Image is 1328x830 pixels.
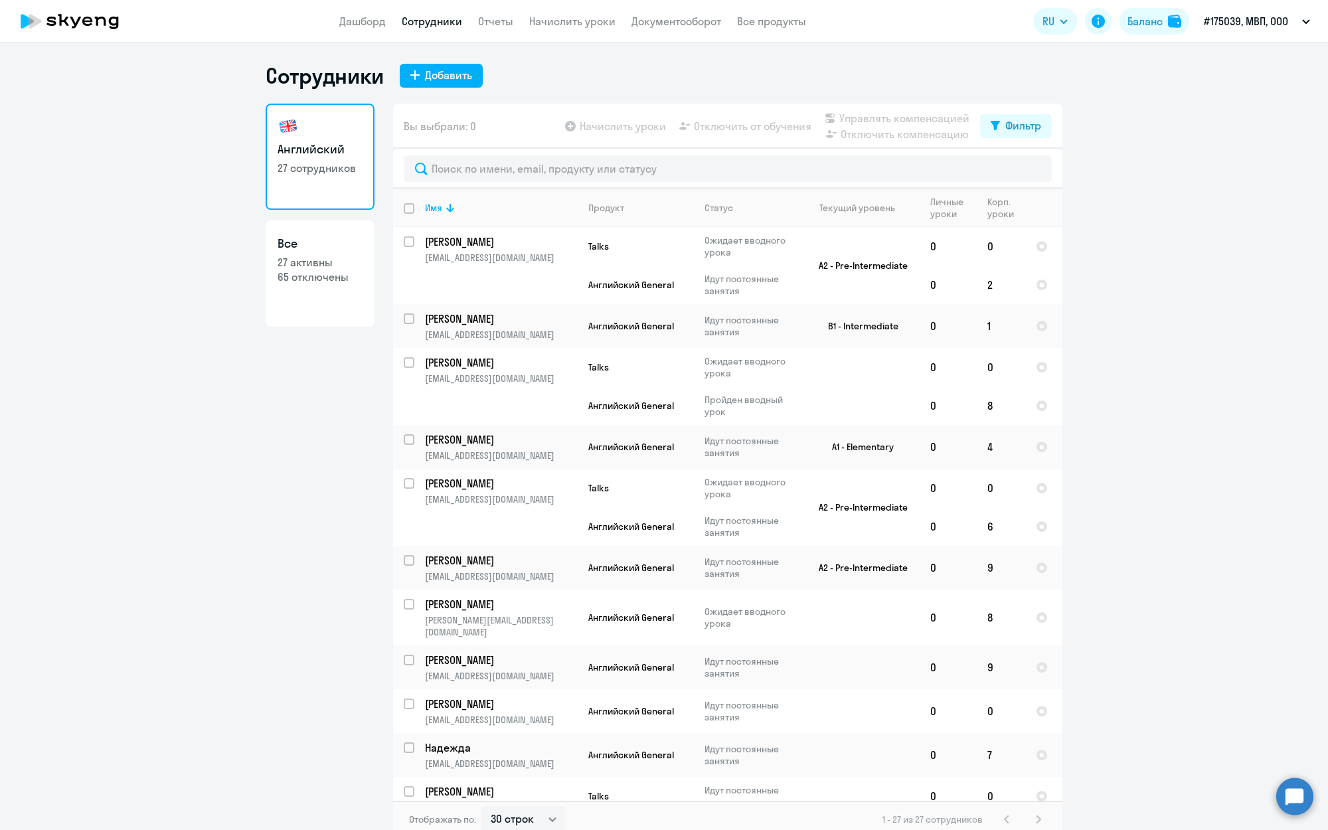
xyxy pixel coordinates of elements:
[705,784,795,808] p: Идут постоянные занятия
[339,15,386,28] a: Дашборд
[425,697,577,711] a: [PERSON_NAME]
[1120,8,1189,35] a: Балансbalance
[425,758,577,770] p: [EMAIL_ADDRESS][DOMAIN_NAME]
[588,361,609,373] span: Talks
[977,348,1025,386] td: 0
[819,202,895,214] div: Текущий уровень
[266,62,384,89] h1: Сотрудники
[404,155,1052,182] input: Поиск по имени, email, продукту или статусу
[425,714,577,726] p: [EMAIL_ADDRESS][DOMAIN_NAME]
[977,645,1025,689] td: 9
[705,355,795,379] p: Ожидает вводного урока
[588,400,674,412] span: Английский General
[920,348,977,386] td: 0
[920,689,977,733] td: 0
[425,329,577,341] p: [EMAIL_ADDRESS][DOMAIN_NAME]
[588,320,674,332] span: Английский General
[588,661,674,673] span: Английский General
[425,653,575,667] p: [PERSON_NAME]
[977,546,1025,590] td: 9
[977,590,1025,645] td: 8
[977,777,1025,815] td: 0
[425,570,577,582] p: [EMAIL_ADDRESS][DOMAIN_NAME]
[588,240,609,252] span: Talks
[425,653,577,667] a: [PERSON_NAME]
[796,469,920,546] td: A2 - Pre-Intermediate
[278,270,363,284] p: 65 отключены
[425,311,575,326] p: [PERSON_NAME]
[425,373,577,384] p: [EMAIL_ADDRESS][DOMAIN_NAME]
[404,118,476,134] span: Вы выбрали: 0
[977,733,1025,777] td: 7
[977,507,1025,546] td: 6
[278,161,363,175] p: 27 сотрудников
[920,304,977,348] td: 0
[425,784,577,799] a: [PERSON_NAME]
[977,469,1025,507] td: 0
[1033,8,1077,35] button: RU
[705,606,795,629] p: Ожидает вводного урока
[588,749,674,761] span: Английский General
[588,790,609,802] span: Talks
[920,733,977,777] td: 0
[425,202,577,214] div: Имя
[920,507,977,546] td: 0
[631,15,721,28] a: Документооборот
[920,546,977,590] td: 0
[425,553,575,568] p: [PERSON_NAME]
[705,435,795,459] p: Идут постоянные занятия
[425,252,577,264] p: [EMAIL_ADDRESS][DOMAIN_NAME]
[1168,15,1181,28] img: balance
[705,476,795,500] p: Ожидает вводного урока
[930,196,976,220] div: Личные уроки
[425,670,577,682] p: [EMAIL_ADDRESS][DOMAIN_NAME]
[425,432,575,447] p: [PERSON_NAME]
[737,15,806,28] a: Все продукты
[400,64,483,88] button: Добавить
[588,202,624,214] div: Продукт
[1005,118,1041,133] div: Фильтр
[278,116,299,137] img: english
[278,141,363,158] h3: Английский
[478,15,513,28] a: Отчеты
[920,469,977,507] td: 0
[705,743,795,767] p: Идут постоянные занятия
[409,813,476,825] span: Отображать по:
[588,521,674,533] span: Английский General
[425,614,577,638] p: [PERSON_NAME][EMAIL_ADDRESS][DOMAIN_NAME]
[278,235,363,252] h3: Все
[977,689,1025,733] td: 0
[588,279,674,291] span: Английский General
[425,740,575,755] p: Надежда
[425,355,575,370] p: [PERSON_NAME]
[920,227,977,266] td: 0
[425,311,577,326] a: [PERSON_NAME]
[425,740,577,755] a: Надежда
[402,15,462,28] a: Сотрудники
[425,202,442,214] div: Имя
[987,196,1025,220] div: Корп. уроки
[977,227,1025,266] td: 0
[977,425,1025,469] td: 4
[705,273,795,297] p: Идут постоянные занятия
[920,266,977,304] td: 0
[705,515,795,539] p: Идут постоянные занятия
[266,104,374,210] a: Английский27 сотрудников
[588,482,609,494] span: Talks
[588,562,674,574] span: Английский General
[796,227,920,304] td: A2 - Pre-Intermediate
[796,546,920,590] td: A2 - Pre-Intermediate
[980,114,1052,138] button: Фильтр
[1204,13,1288,29] p: #175039, МВП, ООО
[977,386,1025,425] td: 8
[977,266,1025,304] td: 2
[425,450,577,461] p: [EMAIL_ADDRESS][DOMAIN_NAME]
[1197,5,1317,37] button: #175039, МВП, ООО
[425,597,575,612] p: [PERSON_NAME]
[705,314,795,338] p: Идут постоянные занятия
[588,705,674,717] span: Английский General
[920,386,977,425] td: 0
[920,590,977,645] td: 0
[425,493,577,505] p: [EMAIL_ADDRESS][DOMAIN_NAME]
[977,304,1025,348] td: 1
